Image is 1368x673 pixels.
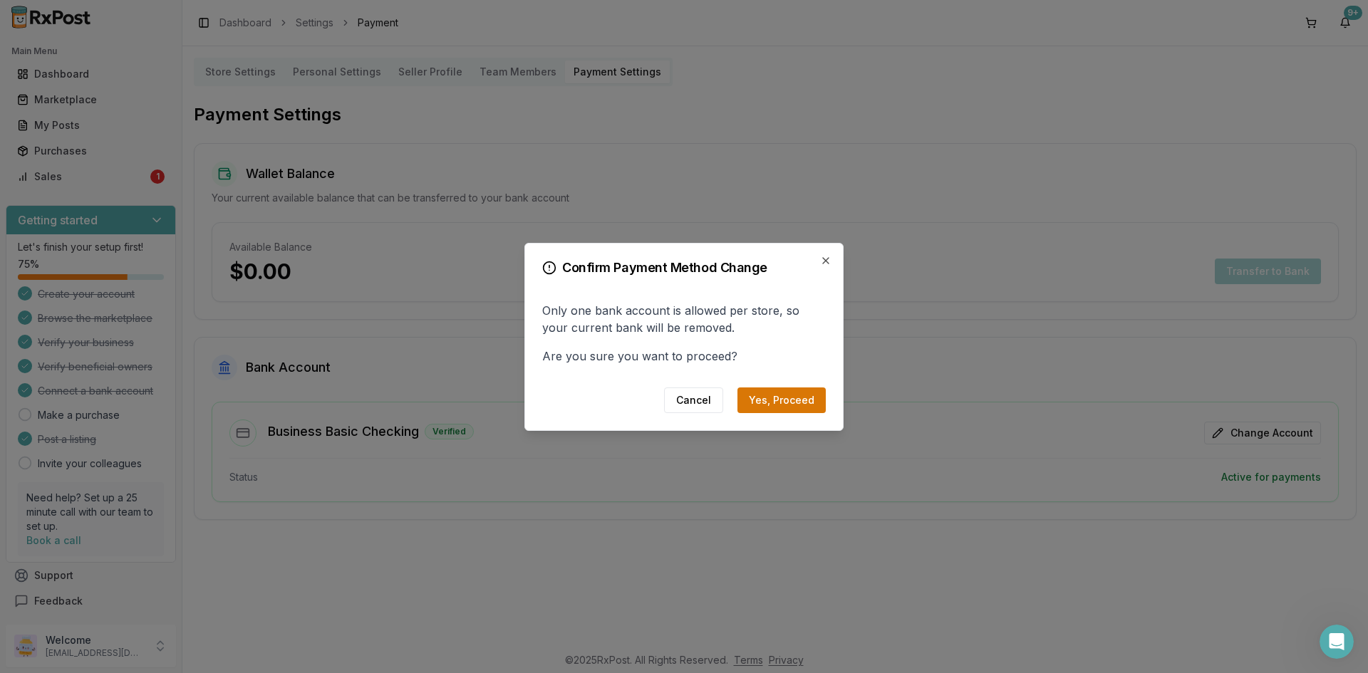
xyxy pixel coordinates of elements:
[737,387,826,413] button: Yes, Proceed
[542,348,826,365] p: Are you sure you want to proceed?
[664,387,723,413] button: Cancel
[1320,625,1354,659] iframe: Intercom live chat
[542,261,826,275] h2: Confirm Payment Method Change
[542,302,826,336] p: Only one bank account is allowed per store, so your current bank will be removed.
